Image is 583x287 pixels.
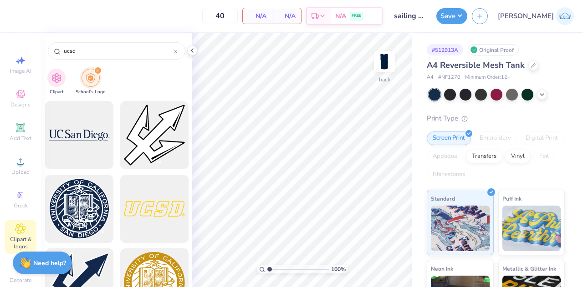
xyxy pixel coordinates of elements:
span: [PERSON_NAME] [498,11,554,21]
div: Foil [533,150,555,163]
div: Screen Print [427,131,471,145]
div: Embroidery [474,131,517,145]
img: Janilyn Atanacio [556,7,574,25]
div: Rhinestones [427,168,471,181]
div: filter for School's Logo [76,69,106,96]
span: A4 Reversible Mesh Tank [427,60,525,70]
img: Standard [431,206,490,251]
span: Decorate [10,277,31,284]
span: Clipart [50,89,64,96]
span: Standard [431,194,455,203]
span: 100 % [331,265,346,273]
div: Vinyl [505,150,531,163]
span: Designs [10,101,31,108]
span: Greek [14,202,28,209]
div: Print Type [427,113,565,124]
div: filter for Clipart [47,69,66,96]
div: Transfers [466,150,502,163]
input: – – [202,8,238,24]
span: Image AI [10,67,31,75]
button: Save [436,8,467,24]
span: School's Logo [76,89,106,96]
img: Clipart Image [51,73,62,83]
button: filter button [47,69,66,96]
img: School's Logo Image [86,73,96,83]
input: Untitled Design [387,7,432,25]
strong: Need help? [33,259,66,267]
img: Puff Ink [502,206,561,251]
span: # NF1270 [438,74,460,81]
span: N/A [335,11,346,21]
div: back [379,76,390,84]
input: Try "WashU" [63,46,174,55]
a: [PERSON_NAME] [498,7,574,25]
span: Neon Ink [431,264,453,273]
span: N/A [248,11,266,21]
span: A4 [427,74,434,81]
span: Add Text [10,135,31,142]
span: FREE [352,13,361,19]
div: Applique [427,150,463,163]
span: N/A [277,11,296,21]
span: Clipart & logos [5,236,36,250]
div: Original Proof [468,44,519,55]
div: # 512913A [427,44,463,55]
div: Digital Print [520,131,564,145]
span: Upload [11,168,30,176]
span: Puff Ink [502,194,522,203]
img: back [375,53,394,71]
button: filter button [76,69,106,96]
span: Metallic & Glitter Ink [502,264,556,273]
span: Minimum Order: 12 + [465,74,511,81]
